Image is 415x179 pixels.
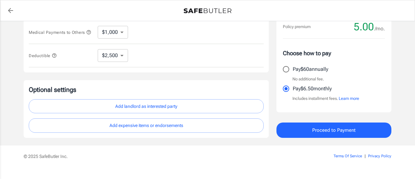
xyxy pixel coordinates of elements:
button: Proceed to Payment [276,123,391,138]
img: Back to quotes [184,8,231,13]
span: /mo. [375,24,385,33]
a: Privacy Policy [368,154,391,158]
button: Learn more [339,95,359,102]
span: Deductible [29,53,57,58]
span: Proceed to Payment [312,126,356,134]
p: No additional fee. [292,76,324,82]
button: Add landlord as interested party [29,99,264,114]
p: Pay $60 annually [293,65,328,73]
p: Includes installment fees. [292,95,359,102]
p: Policy premium [283,24,311,30]
span: | [365,154,366,158]
p: Choose how to pay [283,49,385,57]
a: back to quotes [4,4,17,17]
p: © 2025 SafeButler Inc. [24,153,298,160]
p: Optional settings [29,85,264,94]
button: Medical Payments to Others [29,28,91,36]
a: Terms Of Service [334,154,362,158]
p: Pay $6.50 monthly [293,85,332,93]
span: Medical Payments to Others [29,30,91,35]
span: 5.00 [354,20,374,33]
button: Add expensive items or endorsements [29,118,264,133]
button: Deductible [29,52,57,59]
